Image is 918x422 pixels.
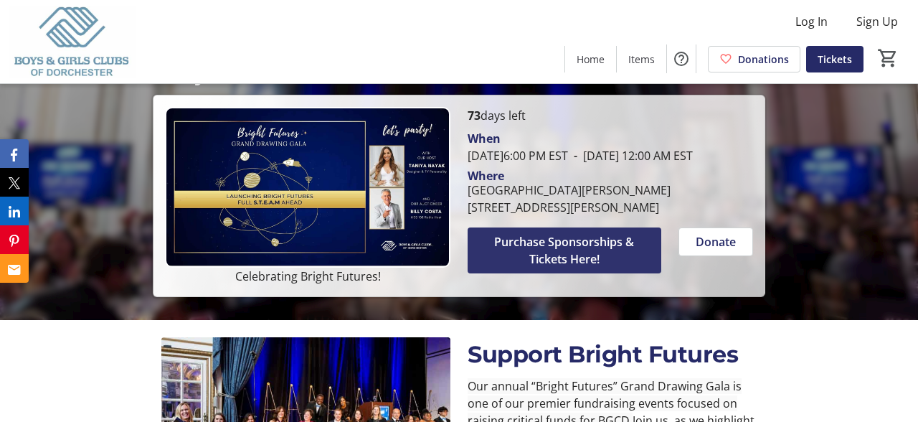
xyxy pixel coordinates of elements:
span: Purchase Sponsorships & Tickets Here! [485,233,644,268]
span: Donate [696,233,736,250]
div: [GEOGRAPHIC_DATA][PERSON_NAME] [468,182,671,199]
div: When [468,130,501,147]
button: Log In [784,10,839,33]
span: Items [628,52,655,67]
a: Home [565,46,616,72]
span: [DATE] 6:00 PM EST [468,148,568,164]
span: Tickets [818,52,852,67]
img: Boys & Girls Clubs of Dorchester's Logo [9,6,136,78]
p: Support Bright Futures [468,337,757,372]
button: Purchase Sponsorships & Tickets Here! [468,228,661,273]
img: Campaign CTA Media Photo [165,107,450,268]
div: [STREET_ADDRESS][PERSON_NAME] [468,199,671,216]
a: Donations [708,46,800,72]
p: Celebrating Bright Futures! [165,268,450,285]
button: Help [667,44,696,73]
div: Where [468,170,504,182]
span: Donations [738,52,789,67]
span: [DATE] 12:00 AM EST [568,148,693,164]
span: Log In [795,13,828,30]
a: Items [617,46,666,72]
button: Cart [875,45,901,71]
span: 73 [468,108,481,123]
button: Donate [678,228,753,256]
p: days left [468,107,753,124]
span: - [568,148,583,164]
span: Home [577,52,605,67]
button: Sign Up [845,10,909,33]
span: Sign Up [856,13,898,30]
a: Tickets [806,46,863,72]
